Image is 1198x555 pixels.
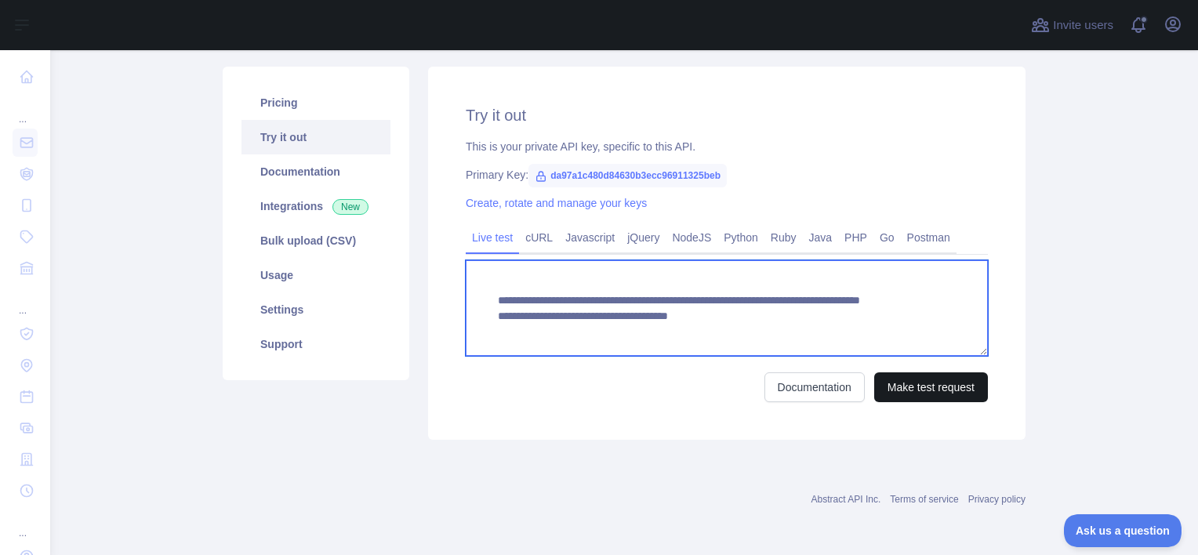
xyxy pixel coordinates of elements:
span: da97a1c480d84630b3ecc96911325beb [528,164,727,187]
a: Bulk upload (CSV) [241,223,390,258]
span: Invite users [1053,16,1113,34]
a: PHP [838,225,873,250]
a: NodeJS [666,225,717,250]
a: Postman [901,225,957,250]
a: Try it out [241,120,390,154]
a: Go [873,225,901,250]
a: Documentation [241,154,390,189]
div: ... [13,508,38,539]
a: Ruby [764,225,803,250]
a: Privacy policy [968,494,1026,505]
a: jQuery [621,225,666,250]
button: Make test request [874,372,988,402]
a: Abstract API Inc. [811,494,881,505]
a: cURL [519,225,559,250]
iframe: Toggle Customer Support [1064,514,1182,547]
a: Create, rotate and manage your keys [466,197,647,209]
a: Java [803,225,839,250]
a: Terms of service [890,494,958,505]
a: Pricing [241,85,390,120]
a: Documentation [764,372,865,402]
div: This is your private API key, specific to this API. [466,139,988,154]
div: ... [13,94,38,125]
h2: Try it out [466,104,988,126]
a: Python [717,225,764,250]
span: New [332,199,368,215]
a: Javascript [559,225,621,250]
a: Live test [466,225,519,250]
a: Usage [241,258,390,292]
button: Invite users [1028,13,1116,38]
div: Primary Key: [466,167,988,183]
a: Settings [241,292,390,327]
div: ... [13,285,38,317]
a: Integrations New [241,189,390,223]
a: Support [241,327,390,361]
